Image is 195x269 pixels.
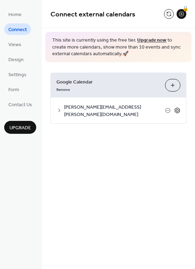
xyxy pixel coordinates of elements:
a: Settings [4,68,31,80]
span: Views [8,41,21,49]
a: Views [4,38,25,50]
span: Contact Us [8,101,32,109]
span: [PERSON_NAME][EMAIL_ADDRESS][PERSON_NAME][DOMAIN_NAME] [64,103,165,118]
a: Connect [4,23,31,35]
span: Google Calendar [56,78,159,86]
a: Form [4,83,23,95]
a: Design [4,53,28,65]
span: Upgrade [9,124,31,132]
span: Settings [8,71,26,79]
button: Upgrade [4,121,36,134]
span: Remove [56,87,70,92]
span: Connect [8,26,27,34]
span: Home [8,11,22,19]
span: Form [8,86,19,94]
a: Upgrade now [137,36,166,45]
a: Contact Us [4,99,36,110]
span: Connect external calendars [50,8,135,21]
span: Design [8,56,24,64]
a: Home [4,8,26,20]
span: This site is currently using the free tier. to create more calendars, show more than 10 events an... [52,37,185,58]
